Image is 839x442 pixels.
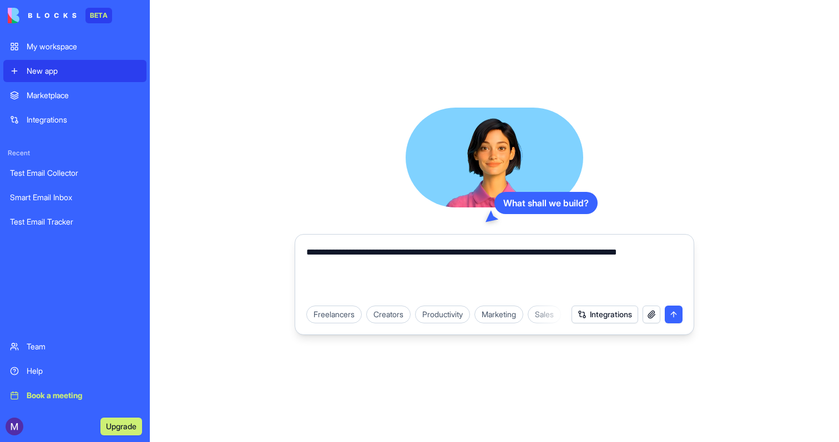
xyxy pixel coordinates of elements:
[3,162,146,184] a: Test Email Collector
[3,360,146,382] a: Help
[27,341,140,352] div: Team
[100,418,142,435] button: Upgrade
[306,306,362,323] div: Freelancers
[3,84,146,106] a: Marketplace
[27,90,140,101] div: Marketplace
[494,192,598,214] div: What shall we build?
[528,306,561,323] div: Sales
[415,306,470,323] div: Productivity
[3,149,146,158] span: Recent
[3,186,146,209] a: Smart Email Inbox
[3,384,146,407] a: Book a meeting
[100,420,142,431] a: Upgrade
[10,192,140,203] div: Smart Email Inbox
[8,8,77,23] img: logo
[3,35,146,58] a: My workspace
[3,211,146,233] a: Test Email Tracker
[85,8,112,23] div: BETA
[27,390,140,401] div: Book a meeting
[8,8,112,23] a: BETA
[474,306,523,323] div: Marketing
[27,365,140,377] div: Help
[3,336,146,358] a: Team
[366,306,411,323] div: Creators
[3,60,146,82] a: New app
[10,167,140,179] div: Test Email Collector
[572,306,638,323] button: Integrations
[27,41,140,52] div: My workspace
[27,114,140,125] div: Integrations
[10,216,140,227] div: Test Email Tracker
[27,65,140,77] div: New app
[6,418,23,435] img: ACg8ocJtOslkEheqcbxbRNY-DBVyiSoWR6j0po04Vm4_vNZB470J1w=s96-c
[3,109,146,131] a: Integrations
